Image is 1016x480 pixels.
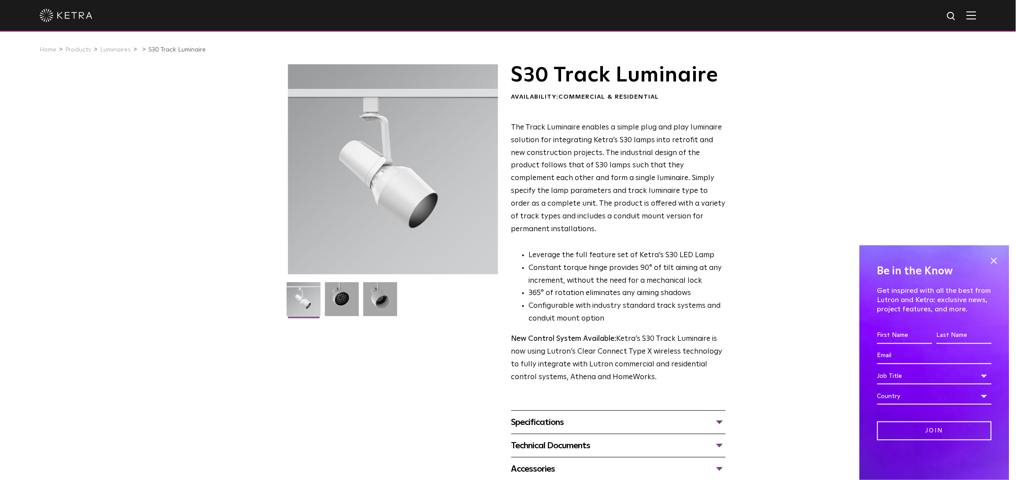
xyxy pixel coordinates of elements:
a: S30 Track Luminaire [148,47,206,53]
h4: Be in the Know [877,263,992,280]
img: S30-Track-Luminaire-2021-Web-Square [287,282,321,323]
li: Leverage the full feature set of Ketra’s S30 LED Lamp [529,249,726,262]
a: Home [40,47,56,53]
div: Technical Documents [511,439,726,453]
div: Job Title [877,368,992,384]
span: The Track Luminaire enables a simple plug and play luminaire solution for integrating Ketra’s S30... [511,124,726,233]
div: Specifications [511,415,726,429]
div: Accessories [511,462,726,476]
div: Availability: [511,93,726,102]
img: search icon [946,11,957,22]
input: Last Name [937,327,992,344]
li: 365° of rotation eliminates any aiming shadows [529,287,726,300]
a: Luminaires [100,47,131,53]
img: Hamburger%20Nav.svg [967,11,976,19]
p: Ketra’s S30 Track Luminaire is now using Lutron’s Clear Connect Type X wireless technology to ful... [511,333,726,384]
li: Configurable with industry standard track systems and conduit mount option [529,300,726,325]
img: 3b1b0dc7630e9da69e6b [325,282,359,323]
img: 9e3d97bd0cf938513d6e [363,282,397,323]
input: First Name [877,327,932,344]
img: ketra-logo-2019-white [40,9,92,22]
strong: New Control System Available: [511,335,617,343]
a: Products [65,47,91,53]
h1: S30 Track Luminaire [511,64,726,86]
div: Country [877,388,992,405]
span: Commercial & Residential [559,94,659,100]
input: Join [877,421,992,440]
li: Constant torque hinge provides 90° of tilt aiming at any increment, without the need for a mechan... [529,262,726,288]
input: Email [877,347,992,364]
p: Get inspired with all the best from Lutron and Ketra: exclusive news, project features, and more. [877,286,992,314]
